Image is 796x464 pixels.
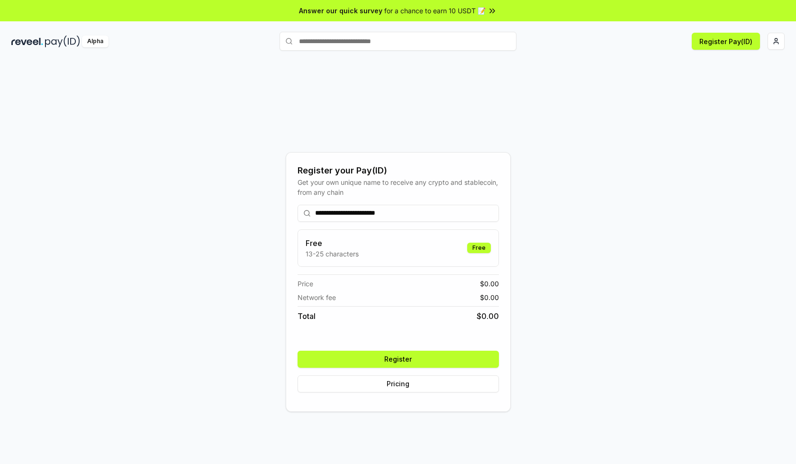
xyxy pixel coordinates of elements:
img: pay_id [45,36,80,47]
span: for a chance to earn 10 USDT 📝 [384,6,486,16]
span: $ 0.00 [480,292,499,302]
button: Register Pay(ID) [692,33,760,50]
span: $ 0.00 [480,279,499,289]
div: Free [467,243,491,253]
div: Get your own unique name to receive any crypto and stablecoin, from any chain [298,177,499,197]
span: $ 0.00 [477,310,499,322]
button: Pricing [298,375,499,392]
span: Answer our quick survey [299,6,382,16]
p: 13-25 characters [306,249,359,259]
span: Network fee [298,292,336,302]
button: Register [298,351,499,368]
div: Alpha [82,36,109,47]
span: Total [298,310,316,322]
img: reveel_dark [11,36,43,47]
h3: Free [306,237,359,249]
span: Price [298,279,313,289]
div: Register your Pay(ID) [298,164,499,177]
